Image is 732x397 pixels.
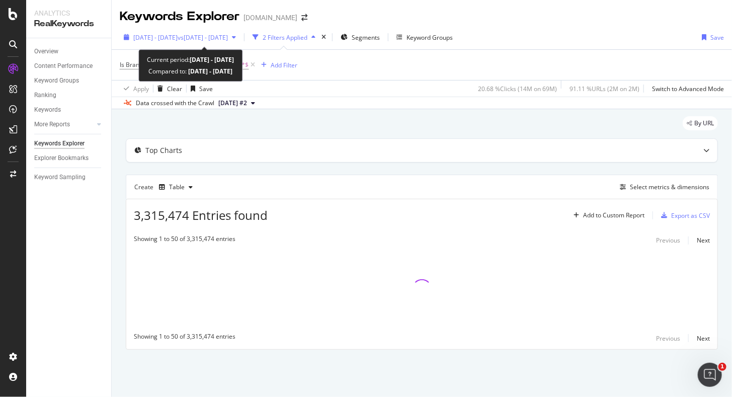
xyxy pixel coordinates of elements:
div: 91.11 % URLs ( 2M on 2M ) [570,85,639,93]
div: [DOMAIN_NAME] [243,13,297,23]
button: Next [697,234,710,247]
div: Clear [167,85,182,93]
div: 2 Filters Applied [263,33,307,42]
a: Overview [34,46,104,57]
div: Overview [34,46,58,57]
button: Switch to Advanced Mode [648,81,724,97]
span: Segments [352,33,380,42]
div: Keyword Sampling [34,172,86,183]
div: More Reports [34,119,70,130]
div: legacy label [683,116,718,130]
a: Keywords Explorer [34,138,104,149]
button: Segments [337,29,384,45]
div: RealKeywords [34,18,103,30]
span: By URL [694,120,714,126]
div: Select metrics & dimensions [630,183,709,191]
div: Switch to Advanced Mode [652,85,724,93]
button: Export as CSV [657,207,710,223]
a: Keyword Groups [34,75,104,86]
span: 3,315,474 Entries found [134,207,268,223]
div: Data crossed with the Crawl [136,99,214,108]
button: Previous [656,234,680,247]
button: 2 Filters Applied [249,29,319,45]
a: Content Performance [34,61,104,71]
div: Keyword Groups [34,75,79,86]
button: Next [697,332,710,344]
div: Create [134,179,197,195]
div: Compared to: [148,65,232,77]
button: Clear [153,81,182,97]
button: [DATE] - [DATE]vs[DATE] - [DATE] [120,29,240,45]
div: Keywords Explorer [34,138,85,149]
button: Add to Custom Report [570,207,644,223]
div: Keyword Groups [406,33,453,42]
button: Keyword Groups [392,29,457,45]
div: 20.68 % Clicks ( 14M on 69M ) [478,85,557,93]
b: [DATE] - [DATE] [187,67,232,75]
div: Export as CSV [671,211,710,220]
div: Next [697,236,710,245]
div: arrow-right-arrow-left [301,14,307,21]
div: Keywords [34,105,61,115]
div: Content Performance [34,61,93,71]
div: Next [697,334,710,343]
div: Table [169,184,185,190]
button: Add Filter [257,59,297,71]
div: Add to Custom Report [583,212,644,218]
div: Save [710,33,724,42]
div: Previous [656,236,680,245]
div: Keywords Explorer [120,8,239,25]
span: 2024 Apr. 20th #2 [218,99,247,108]
div: Previous [656,334,680,343]
span: Is Branded [120,60,150,69]
span: [DATE] - [DATE] [133,33,178,42]
button: [DATE] #2 [214,97,259,109]
div: Save [199,85,213,93]
div: Apply [133,85,149,93]
div: Explorer Bookmarks [34,153,89,164]
div: Ranking [34,90,56,101]
b: [DATE] - [DATE] [190,55,234,64]
a: Explorer Bookmarks [34,153,104,164]
button: Select metrics & dimensions [616,181,709,193]
button: Table [155,179,197,195]
a: Keyword Sampling [34,172,104,183]
button: Save [698,29,724,45]
button: Previous [656,332,680,344]
div: Current period: [147,54,234,65]
div: Showing 1 to 50 of 3,315,474 entries [134,332,235,344]
span: vs [DATE] - [DATE] [178,33,228,42]
button: Save [187,81,213,97]
iframe: Intercom live chat [698,363,722,387]
div: Analytics [34,8,103,18]
div: times [319,32,328,42]
div: Add Filter [271,61,297,69]
a: More Reports [34,119,94,130]
a: Ranking [34,90,104,101]
button: Apply [120,81,149,97]
a: Keywords [34,105,104,115]
span: 1 [718,363,726,371]
div: Top Charts [145,145,182,155]
div: Showing 1 to 50 of 3,315,474 entries [134,234,235,247]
